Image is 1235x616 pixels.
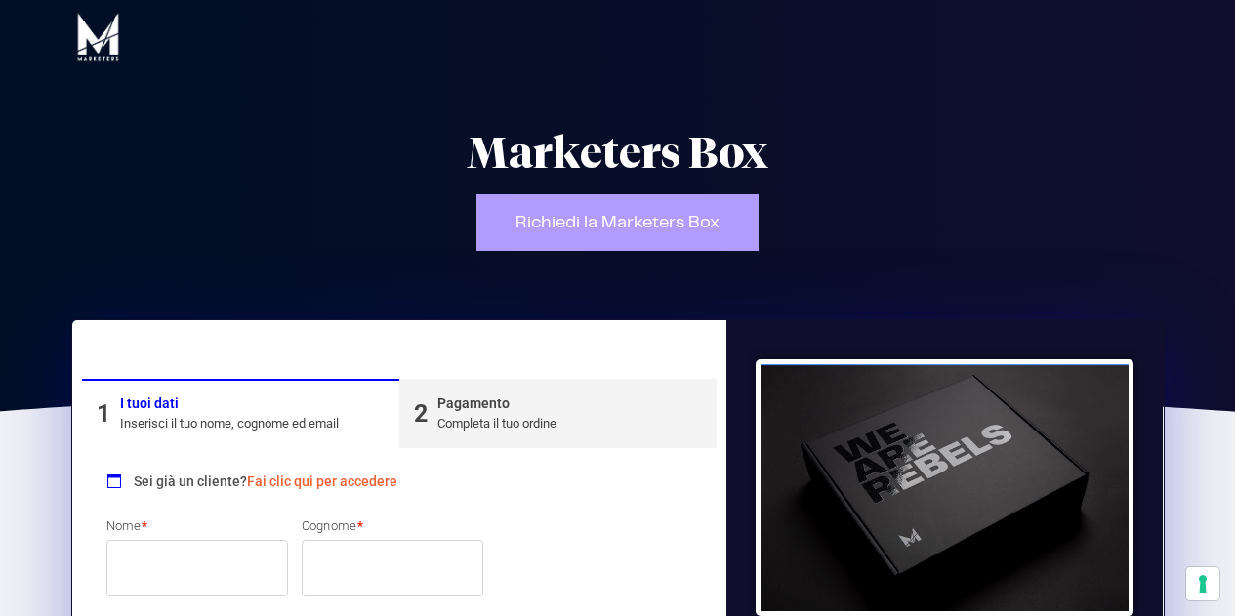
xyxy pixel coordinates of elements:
[120,393,339,414] div: I tuoi dati
[476,194,759,251] a: Richiedi la Marketers Box
[302,519,483,532] label: Cognome
[106,458,693,498] div: Sei già un cliente?
[97,395,110,432] div: 1
[267,132,969,175] h2: Marketers Box
[82,379,399,448] a: 1I tuoi datiInserisci il tuo nome, cognome ed email
[247,473,397,489] a: Fai clic qui per accedere
[120,414,339,433] div: Inserisci il tuo nome, cognome ed email
[399,379,717,448] a: 2PagamentoCompleta il tuo ordine
[515,214,720,231] span: Richiedi la Marketers Box
[414,395,428,432] div: 2
[106,519,288,532] label: Nome
[1186,567,1219,600] button: Le tue preferenze relative al consenso per le tecnologie di tracciamento
[437,414,556,433] div: Completa il tuo ordine
[437,393,556,414] div: Pagamento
